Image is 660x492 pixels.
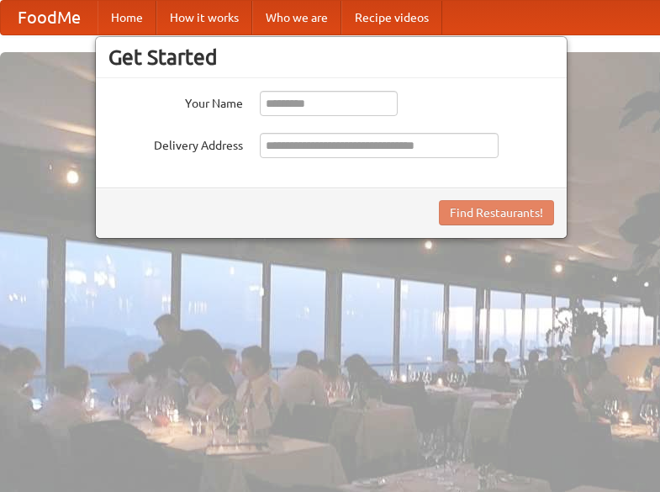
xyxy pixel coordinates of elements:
[1,1,98,34] a: FoodMe
[98,1,156,34] a: Home
[341,1,442,34] a: Recipe videos
[108,45,554,70] h3: Get Started
[108,133,243,154] label: Delivery Address
[252,1,341,34] a: Who we are
[156,1,252,34] a: How it works
[439,200,554,225] button: Find Restaurants!
[108,91,243,112] label: Your Name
